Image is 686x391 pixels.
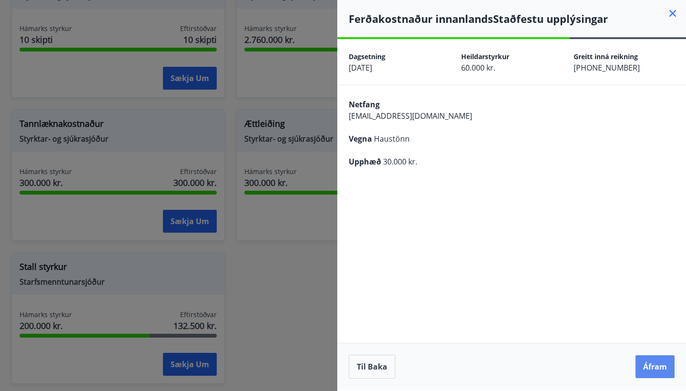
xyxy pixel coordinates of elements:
button: Til baka [349,355,395,379]
span: Greitt inná reikning [574,52,638,61]
span: [DATE] [349,62,372,73]
span: Haustönn [374,134,410,144]
span: Netfang [349,99,380,110]
span: 30.000 kr. [383,156,417,167]
span: [PHONE_NUMBER] [574,62,640,73]
span: Upphæð [349,156,381,167]
span: Vegna [349,134,372,144]
span: Dagsetning [349,52,385,61]
button: Áfram [636,355,675,378]
h4: Ferðakostnaður innanlands Staðfestu upplýsingar [349,11,686,26]
span: 60.000 kr. [461,62,495,73]
span: [EMAIL_ADDRESS][DOMAIN_NAME] [349,111,472,121]
span: Heildarstyrkur [461,52,509,61]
